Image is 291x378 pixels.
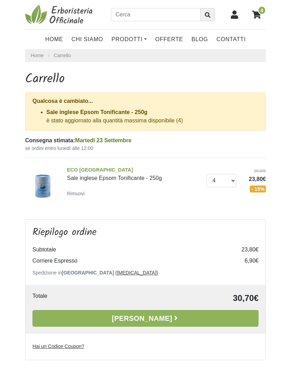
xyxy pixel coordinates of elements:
[115,270,158,275] a: ([MEDICAL_DATA])
[32,269,259,277] p: Spedizione in
[32,292,115,304] td: Totale
[25,145,266,152] small: se ordini entro lunedì alle 12:00
[241,168,266,174] del: 28,00€
[107,32,151,46] a: Prodotti
[151,32,187,46] a: OFFERTE
[212,32,250,46] a: Contatti
[258,6,266,15] span: 4
[241,175,266,183] span: 23,80€
[75,137,132,143] span: Martedì 23 Settembre
[248,6,266,23] a: 4
[25,49,266,62] nav: breadcrumb
[32,343,84,349] u: Hai un Codice Coupon?
[25,72,266,87] h1: Carrello
[31,52,44,59] a: Home
[46,108,259,125] li: è stato aggiornato alla quantità massima disponibile (4)
[25,136,266,145] div: Consegna stimata:
[32,343,84,350] label: Hai un Codice Coupon?
[231,255,259,266] td: 6,90€
[41,32,67,46] a: Home
[67,191,85,196] small: Rimuovi
[231,244,259,255] td: 23,80€
[111,8,201,21] input: Cerca
[54,53,71,58] a: Carrello
[32,97,259,105] div: Qualcosa è cambiato...
[187,32,212,46] a: Blog
[67,166,196,181] a: ECO [GEOGRAPHIC_DATA]Sale inglese Epsom Tonificante - 250g
[32,255,231,266] td: Corriere Espresso
[46,109,148,115] strong: Sale inglese Epsom Tonificante - 250g
[23,164,62,203] img: Sale inglese Epsom Tonificante - 250g
[67,189,88,198] a: Rimuovi
[62,270,114,275] b: [GEOGRAPHIC_DATA]
[67,32,107,46] a: Chi Siamo
[25,4,95,25] img: Erboristeria Officinale
[250,186,266,192] span: - 15%
[32,227,259,239] h3: Riepilogo ordine
[32,310,259,327] a: [PERSON_NAME]
[32,244,231,255] td: Subtotale
[67,166,196,174] span: ECO [GEOGRAPHIC_DATA]
[115,292,259,304] td: 30,70€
